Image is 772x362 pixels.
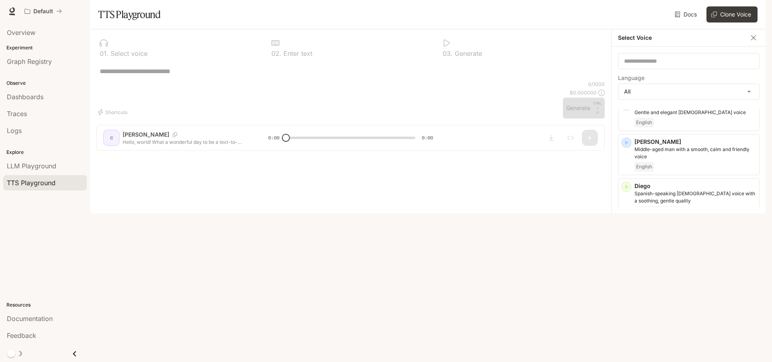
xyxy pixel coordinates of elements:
[634,162,654,172] span: English
[21,3,66,19] button: All workspaces
[634,190,756,205] p: Spanish-speaking male voice with a soothing, gentle quality
[100,50,109,57] p: 0 1 .
[109,50,148,57] p: Select voice
[96,106,131,119] button: Shortcuts
[271,50,281,57] p: 0 2 .
[98,6,160,22] h1: TTS Playground
[618,84,759,99] div: All
[673,6,700,22] a: Docs
[634,146,756,160] p: Middle-aged man with a smooth, calm and friendly voice
[706,6,758,22] button: Clone Voice
[634,206,678,216] span: Spanish (Español)
[634,138,756,146] p: [PERSON_NAME]
[281,50,312,57] p: Enter text
[634,109,756,116] p: Gentle and elegant female voice
[443,50,453,57] p: 0 3 .
[453,50,482,57] p: Generate
[618,75,645,81] p: Language
[33,8,53,15] p: Default
[634,182,756,190] p: Diego
[570,89,597,96] p: $ 0.000000
[588,81,605,88] p: 0 / 1000
[634,118,654,127] span: English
